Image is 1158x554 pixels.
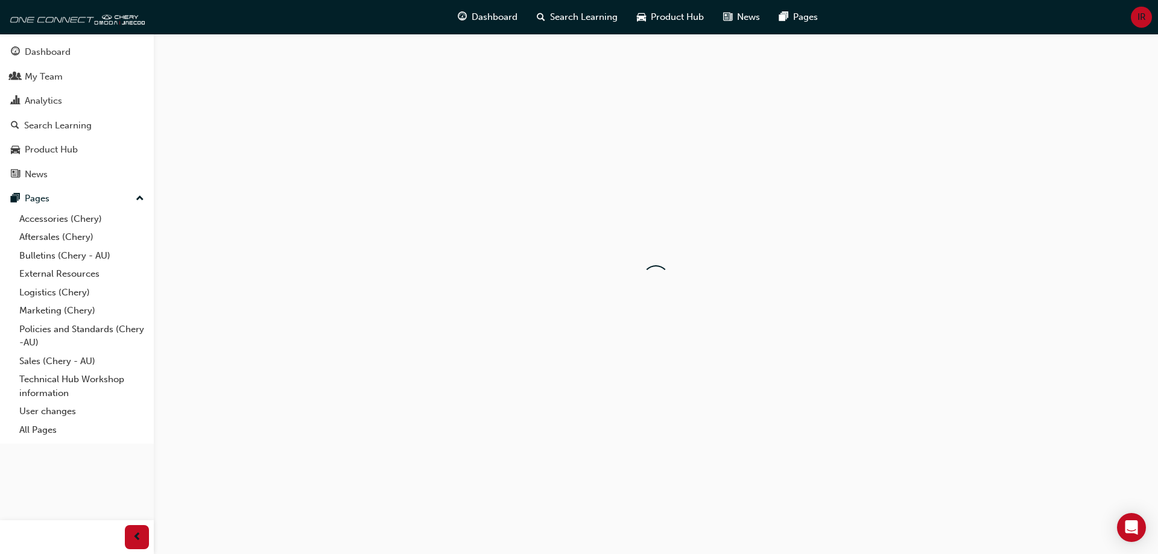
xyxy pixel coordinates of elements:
[1137,10,1146,24] span: IR
[1131,7,1152,28] button: IR
[11,72,20,83] span: people-icon
[11,96,20,107] span: chart-icon
[11,121,19,131] span: search-icon
[14,247,149,265] a: Bulletins (Chery - AU)
[14,210,149,228] a: Accessories (Chery)
[550,10,618,24] span: Search Learning
[5,115,149,137] a: Search Learning
[14,352,149,371] a: Sales (Chery - AU)
[25,70,63,84] div: My Team
[448,5,527,30] a: guage-iconDashboard
[14,228,149,247] a: Aftersales (Chery)
[5,139,149,161] a: Product Hub
[11,169,20,180] span: news-icon
[25,94,62,108] div: Analytics
[14,421,149,439] a: All Pages
[14,265,149,283] a: External Resources
[5,187,149,210] button: Pages
[25,168,48,181] div: News
[458,10,467,25] span: guage-icon
[11,47,20,58] span: guage-icon
[14,301,149,320] a: Marketing (Chery)
[14,402,149,421] a: User changes
[5,90,149,112] a: Analytics
[11,145,20,156] span: car-icon
[24,119,92,133] div: Search Learning
[6,5,145,29] img: oneconnect
[472,10,517,24] span: Dashboard
[136,191,144,207] span: up-icon
[133,530,142,545] span: prev-icon
[14,320,149,352] a: Policies and Standards (Chery -AU)
[1117,513,1146,542] div: Open Intercom Messenger
[25,143,78,157] div: Product Hub
[14,370,149,402] a: Technical Hub Workshop information
[627,5,713,30] a: car-iconProduct Hub
[11,194,20,204] span: pages-icon
[723,10,732,25] span: news-icon
[5,66,149,88] a: My Team
[5,41,149,63] a: Dashboard
[737,10,760,24] span: News
[527,5,627,30] a: search-iconSearch Learning
[637,10,646,25] span: car-icon
[537,10,545,25] span: search-icon
[651,10,704,24] span: Product Hub
[779,10,788,25] span: pages-icon
[770,5,827,30] a: pages-iconPages
[14,283,149,302] a: Logistics (Chery)
[5,39,149,187] button: DashboardMy TeamAnalyticsSearch LearningProduct HubNews
[793,10,818,24] span: Pages
[5,163,149,186] a: News
[25,192,49,206] div: Pages
[713,5,770,30] a: news-iconNews
[25,45,71,59] div: Dashboard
